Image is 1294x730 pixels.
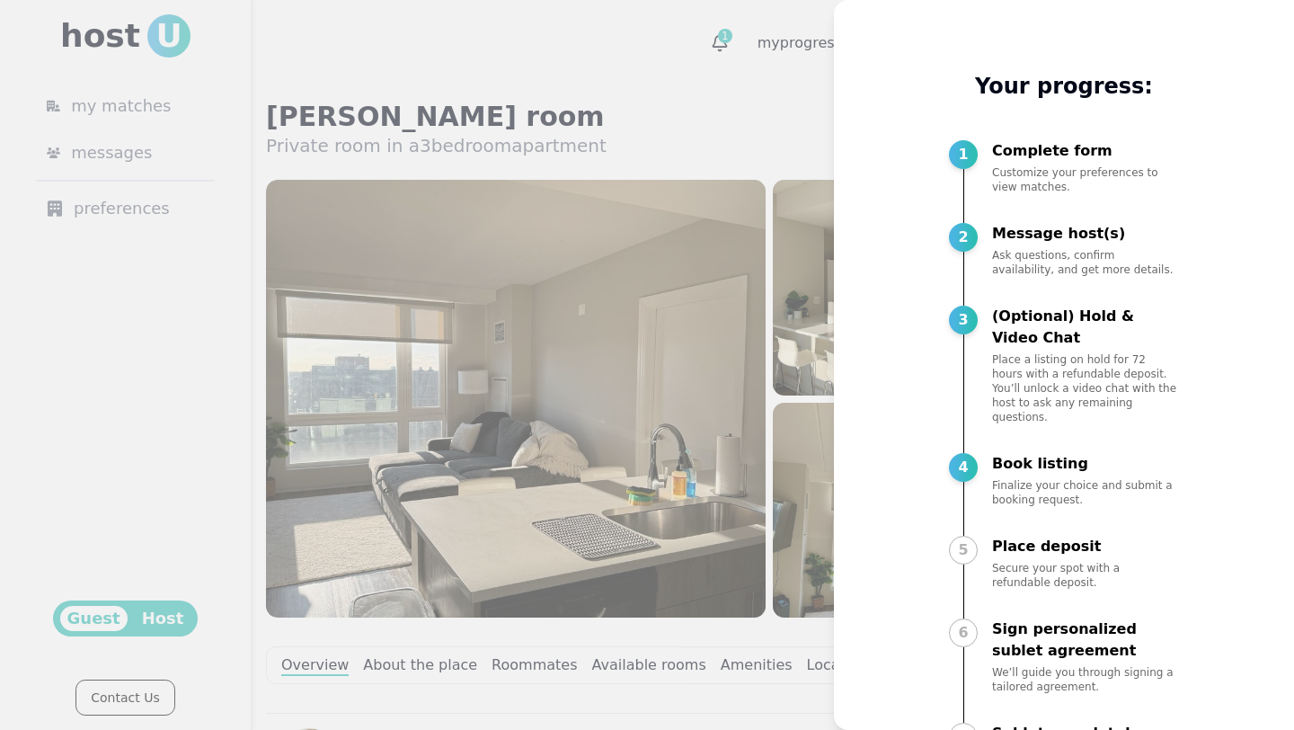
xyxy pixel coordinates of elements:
[992,561,1179,590] p: Secure your spot with a refundable deposit.
[949,306,978,334] div: 3
[949,619,978,647] div: 6
[992,619,1179,662] p: Sign personalized sublet agreement
[949,223,978,252] div: 2
[992,352,1179,424] p: Place a listing on hold for 72 hours with a refundable deposit. You’ll unlock a video chat with t...
[992,306,1179,349] p: (Optional) Hold & Video Chat
[992,478,1179,507] p: Finalize your choice and submit a booking request.
[949,536,978,565] div: 5
[992,536,1179,557] p: Place deposit
[992,165,1179,194] p: Customize your preferences to view matches.
[992,665,1179,694] p: We’ll guide you through signing a tailored agreement.
[992,223,1179,245] p: Message host(s)
[949,140,978,169] div: 1
[949,453,978,482] div: 4
[992,140,1179,162] p: Complete form
[992,453,1179,475] p: Book listing
[949,72,1179,101] p: Your progress:
[992,248,1179,277] p: Ask questions, confirm availability, and get more details.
